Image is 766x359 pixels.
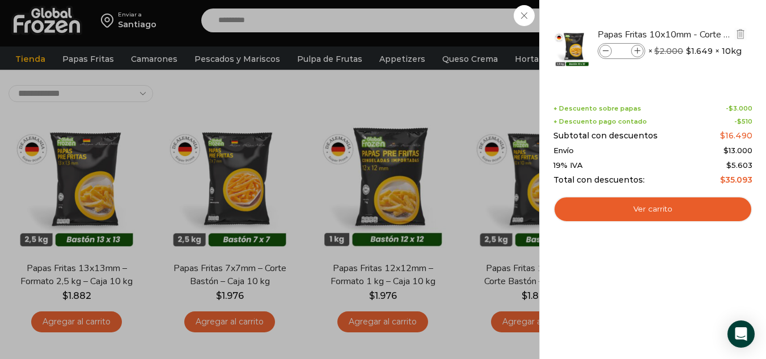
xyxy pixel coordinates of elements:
[553,105,641,112] span: + Descuento sobre papas
[720,130,752,141] bdi: 16.490
[648,43,742,59] span: × × 10kg
[726,161,731,170] span: $
[553,118,647,125] span: + Descuento pago contado
[726,161,752,170] span: 5.603
[553,161,583,170] span: 19% IVA
[723,146,729,155] span: $
[723,146,752,155] bdi: 13.000
[720,130,725,141] span: $
[720,175,752,185] bdi: 35.093
[613,45,630,57] input: Product quantity
[726,105,752,112] span: -
[734,118,752,125] span: -
[553,196,752,222] a: Ver carrito
[735,29,746,39] img: Eliminar Papas Fritas 10x10mm - Corte Bastón - Caja 10 kg del carrito
[686,45,713,57] bdi: 1.649
[654,46,683,56] bdi: 2.000
[737,117,752,125] bdi: 510
[729,104,733,112] span: $
[727,320,755,348] div: Open Intercom Messenger
[553,131,658,141] span: Subtotal con descuentos
[737,117,742,125] span: $
[734,28,747,42] a: Eliminar Papas Fritas 10x10mm - Corte Bastón - Caja 10 kg del carrito
[686,45,691,57] span: $
[553,146,574,155] span: Envío
[729,104,752,112] bdi: 3.000
[553,175,645,185] span: Total con descuentos:
[598,28,733,41] a: Papas Fritas 10x10mm - Corte Bastón - Caja 10 kg
[654,46,659,56] span: $
[720,175,725,185] span: $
